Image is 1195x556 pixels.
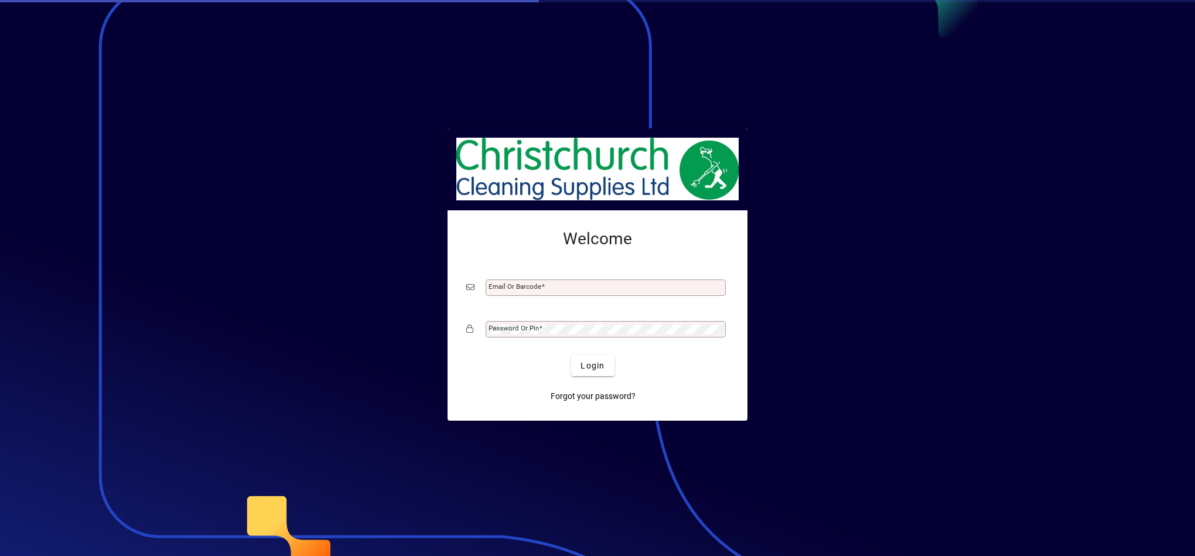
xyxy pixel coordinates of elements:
h2: Welcome [466,229,729,249]
mat-label: Password or Pin [489,324,539,332]
mat-label: Email or Barcode [489,282,541,291]
button: Login [571,355,614,376]
a: Forgot your password? [546,386,640,407]
span: Forgot your password? [551,390,636,402]
span: Login [581,360,605,372]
